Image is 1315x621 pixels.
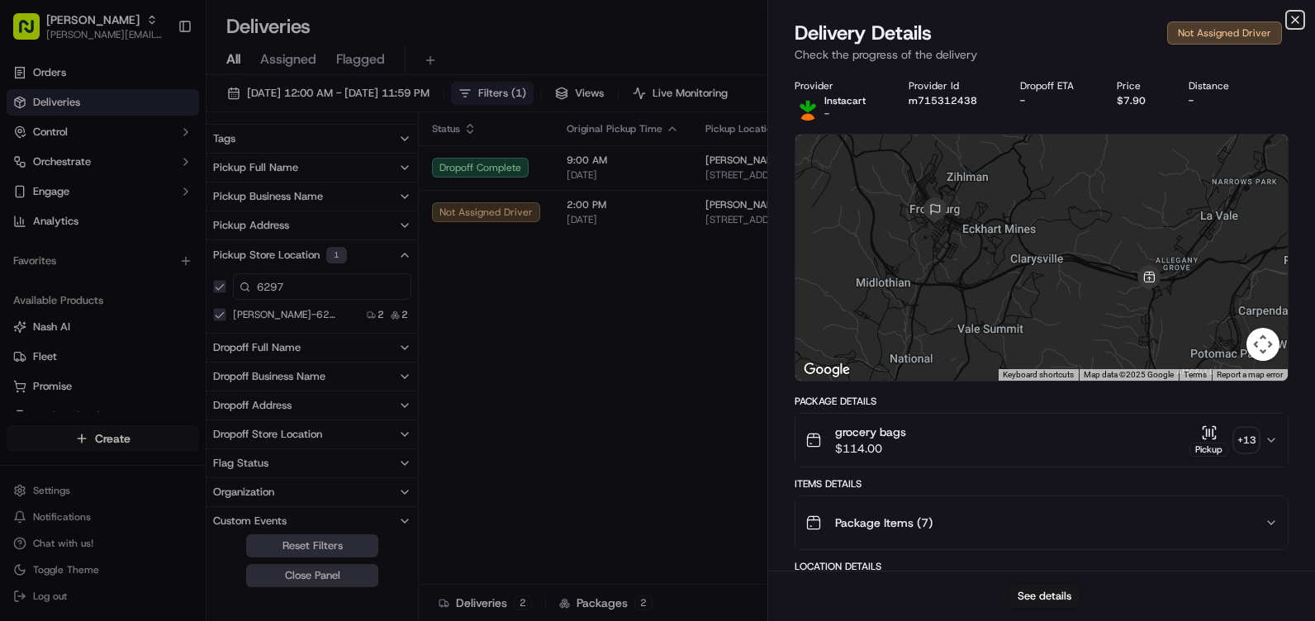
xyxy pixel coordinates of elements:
[795,20,932,46] span: Delivery Details
[795,94,821,121] img: profile_instacart_ahold_partner.png
[835,440,906,457] span: $114.00
[156,239,265,256] span: API Documentation
[795,79,882,92] div: Provider
[1189,424,1258,457] button: Pickup+13
[909,79,994,92] div: Provider Id
[1189,424,1228,457] button: Pickup
[1217,370,1283,379] a: Report a map error
[835,514,933,531] span: Package Items ( 7 )
[1246,328,1279,361] button: Map camera controls
[795,477,1289,491] div: Items Details
[1189,443,1228,457] div: Pickup
[800,359,854,381] a: Open this area in Google Maps (opens a new window)
[140,241,153,254] div: 💻
[1184,370,1207,379] a: Terms (opens in new tab)
[795,414,1288,467] button: grocery bags$114.00Pickup+13
[1020,94,1090,107] div: -
[1010,585,1079,608] button: See details
[795,395,1289,408] div: Package Details
[56,158,271,174] div: Start new chat
[824,107,829,121] span: -
[164,280,200,292] span: Pylon
[56,174,209,187] div: We're available if you need us!
[800,359,854,381] img: Google
[1235,429,1258,452] div: + 13
[17,17,50,50] img: Nash
[1084,370,1174,379] span: Map data ©2025 Google
[1117,94,1162,107] div: $7.90
[1189,79,1246,92] div: Distance
[116,279,200,292] a: Powered byPylon
[795,496,1288,549] button: Package Items (7)
[281,163,301,183] button: Start new chat
[795,46,1289,63] p: Check the progress of the delivery
[133,233,272,263] a: 💻API Documentation
[17,158,46,187] img: 1736555255976-a54dd68f-1ca7-489b-9aae-adbdc363a1c4
[1020,79,1090,92] div: Dropoff ETA
[10,233,133,263] a: 📗Knowledge Base
[1189,94,1246,107] div: -
[43,107,297,124] input: Got a question? Start typing here...
[795,560,1289,573] div: Location Details
[17,66,301,92] p: Welcome 👋
[1117,79,1162,92] div: Price
[835,424,906,440] span: grocery bags
[824,94,866,107] p: Instacart
[33,239,126,256] span: Knowledge Base
[1003,369,1074,381] button: Keyboard shortcuts
[17,241,30,254] div: 📗
[909,94,977,107] button: m715312438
